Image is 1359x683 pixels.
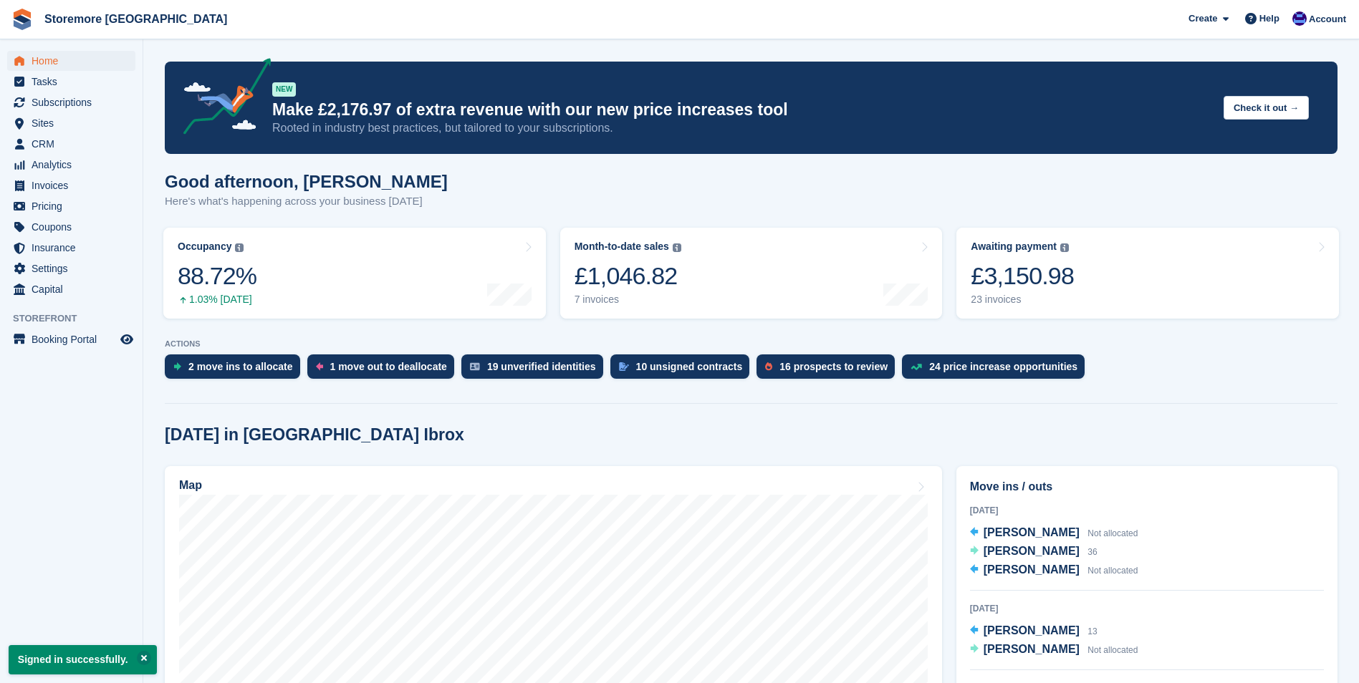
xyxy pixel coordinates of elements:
div: [DATE] [970,602,1324,615]
div: 16 prospects to review [779,361,888,372]
div: Month-to-date sales [575,241,669,253]
span: [PERSON_NAME] [984,545,1080,557]
h2: Map [179,479,202,492]
img: contract_signature_icon-13c848040528278c33f63329250d36e43548de30e8caae1d1a13099fd9432cc5.svg [619,362,629,371]
span: [PERSON_NAME] [984,563,1080,576]
p: ACTIONS [165,339,1338,349]
a: Occupancy 88.72% 1.03% [DATE] [163,228,546,319]
span: Not allocated [1087,645,1138,655]
button: Check it out → [1224,96,1309,120]
div: £3,150.98 [971,261,1074,291]
div: 19 unverified identities [487,361,596,372]
a: 10 unsigned contracts [610,354,757,386]
img: Angela [1292,11,1307,26]
a: [PERSON_NAME] Not allocated [970,641,1138,659]
a: [PERSON_NAME] 36 [970,543,1098,561]
span: CRM [32,134,117,154]
span: Home [32,51,117,71]
a: menu [7,217,135,237]
a: 1 move out to deallocate [307,354,461,386]
h1: Good afternoon, [PERSON_NAME] [165,172,448,191]
span: 13 [1087,626,1097,636]
a: menu [7,92,135,112]
div: Awaiting payment [971,241,1057,253]
a: menu [7,51,135,71]
span: Sites [32,113,117,133]
a: menu [7,196,135,216]
a: 24 price increase opportunities [902,354,1092,386]
a: [PERSON_NAME] 13 [970,622,1098,641]
a: menu [7,279,135,299]
span: Subscriptions [32,92,117,112]
a: Month-to-date sales £1,046.82 7 invoices [560,228,943,319]
img: icon-info-grey-7440780725fd019a000dd9b08b2336e03edf1995a4989e88bcd33f0948082b44.svg [673,243,681,252]
span: [PERSON_NAME] [984,643,1080,655]
p: Make £2,176.97 of extra revenue with our new price increases tool [272,100,1212,120]
span: Invoices [32,175,117,195]
a: Preview store [118,331,135,348]
a: menu [7,175,135,195]
a: [PERSON_NAME] Not allocated [970,524,1138,543]
span: Capital [32,279,117,299]
div: 23 invoices [971,294,1074,306]
span: Pricing [32,196,117,216]
span: Not allocated [1087,566,1138,576]
div: £1,046.82 [575,261,681,291]
p: Here's what's happening across your business [DATE] [165,193,448,210]
span: Analytics [32,155,117,175]
a: 19 unverified identities [461,354,610,386]
div: 7 invoices [575,294,681,306]
span: Not allocated [1087,528,1138,538]
a: menu [7,238,135,258]
span: Booking Portal [32,329,117,349]
a: menu [7,113,135,133]
p: Rooted in industry best practices, but tailored to your subscriptions. [272,120,1212,136]
a: Storemore [GEOGRAPHIC_DATA] [39,7,233,31]
span: Create [1188,11,1217,26]
span: [PERSON_NAME] [984,624,1080,636]
div: 88.72% [178,261,256,291]
p: Signed in successfully. [9,645,157,674]
span: Coupons [32,217,117,237]
a: [PERSON_NAME] Not allocated [970,561,1138,580]
img: icon-info-grey-7440780725fd019a000dd9b08b2336e03edf1995a4989e88bcd33f0948082b44.svg [1060,243,1069,252]
span: Account [1309,12,1346,26]
a: menu [7,155,135,175]
span: [PERSON_NAME] [984,526,1080,538]
span: Insurance [32,238,117,258]
img: move_ins_to_allocate_icon-fdf77a2bb77ea45bf5b3d319d69a93e2d87916cf1d5bf7949dd705db3b84f3ca.svg [173,362,181,371]
span: Help [1259,11,1279,26]
a: 2 move ins to allocate [165,354,307,386]
img: verify_identity-adf6edd0f0f0b5bbfe63781bf79b02c33cf7c696d77639b501bdc392416b5a36.svg [470,362,480,371]
div: 1 move out to deallocate [330,361,447,372]
a: menu [7,72,135,92]
img: price-adjustments-announcement-icon-8257ccfd72463d97f412b2fc003d46551f7dbcb40ab6d574587a9cd5c0d94... [171,58,272,140]
img: prospect-51fa495bee0391a8d652442698ab0144808aea92771e9ea1ae160a38d050c398.svg [765,362,772,371]
img: price_increase_opportunities-93ffe204e8149a01c8c9dc8f82e8f89637d9d84a8eef4429ea346261dce0b2c0.svg [911,364,922,370]
div: 1.03% [DATE] [178,294,256,306]
h2: Move ins / outs [970,478,1324,495]
div: Occupancy [178,241,231,253]
span: 36 [1087,547,1097,557]
div: 2 move ins to allocate [188,361,293,372]
a: Awaiting payment £3,150.98 23 invoices [956,228,1339,319]
a: menu [7,258,135,278]
div: 10 unsigned contracts [636,361,743,372]
a: menu [7,134,135,154]
a: menu [7,329,135,349]
img: stora-icon-8386f47178a22dfd0bd8f6a31ec36ba5ce8667c1dd55bd0f319d3a0aa187defe.svg [11,9,33,30]
div: [DATE] [970,504,1324,517]
div: NEW [272,82,296,97]
span: Storefront [13,311,143,326]
span: Settings [32,258,117,278]
span: Tasks [32,72,117,92]
h2: [DATE] in [GEOGRAPHIC_DATA] Ibrox [165,425,464,445]
div: 24 price increase opportunities [929,361,1077,372]
img: icon-info-grey-7440780725fd019a000dd9b08b2336e03edf1995a4989e88bcd33f0948082b44.svg [235,243,244,252]
a: 16 prospects to review [757,354,902,386]
img: move_outs_to_deallocate_icon-f764333ba52eb49d3ac5e1228854f67142a1ed5810a6f6cc68b1a99e826820c5.svg [316,362,323,371]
